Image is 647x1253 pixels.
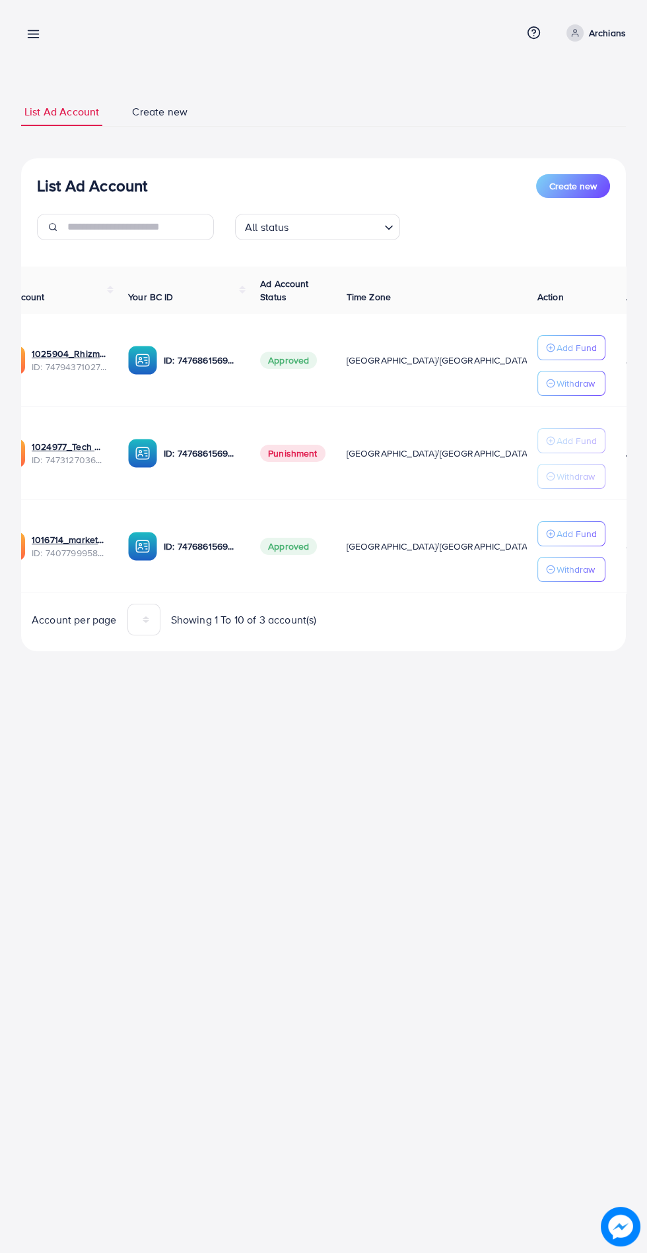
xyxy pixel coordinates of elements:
button: Withdraw [537,464,605,489]
span: ID: 7407799958096789521 [32,546,107,560]
span: Showing 1 To 10 of 3 account(s) [171,612,317,627]
img: ic-ba-acc.ded83a64.svg [128,346,157,375]
button: Withdraw [537,557,605,582]
span: List Ad Account [24,104,99,119]
div: <span class='underline'>1025904_Rhizmall Archbeat_1741442161001</span></br>7479437102770323473 [32,347,107,374]
span: ID: 7479437102770323473 [32,360,107,373]
a: Archians [561,24,626,42]
span: Action [537,290,564,304]
span: Punishment [260,445,325,462]
span: Approved [260,538,317,555]
button: Add Fund [537,521,605,546]
a: 1025904_Rhizmall Archbeat_1741442161001 [32,347,107,360]
span: Ad Account Status [260,277,309,304]
div: Search for option [235,214,400,240]
div: <span class='underline'>1016714_marketbay_1724762849692</span></br>7407799958096789521 [32,533,107,560]
span: [GEOGRAPHIC_DATA]/[GEOGRAPHIC_DATA] [347,354,530,367]
img: ic-ba-acc.ded83a64.svg [128,439,157,468]
span: Approved [260,352,317,369]
span: Create new [132,104,187,119]
p: Withdraw [557,468,595,484]
p: Withdraw [557,375,595,391]
input: Search for option [293,215,379,237]
button: Add Fund [537,335,605,360]
span: [GEOGRAPHIC_DATA]/[GEOGRAPHIC_DATA] [347,540,530,553]
p: Add Fund [557,433,597,449]
span: Your BC ID [128,290,174,304]
span: Time Zone [347,290,391,304]
p: ID: 7476861569385742352 [164,352,239,368]
p: ID: 7476861569385742352 [164,445,239,461]
span: ID: 7473127036257615873 [32,453,107,466]
img: image [602,1208,638,1244]
p: ID: 7476861569385742352 [164,538,239,554]
div: <span class='underline'>1024977_Tech Wave_1739972983986</span></br>7473127036257615873 [32,440,107,467]
button: Add Fund [537,428,605,453]
button: Withdraw [537,371,605,396]
p: Archians [589,25,626,41]
span: Account per page [32,612,117,627]
img: ic-ba-acc.ded83a64.svg [128,532,157,561]
p: Withdraw [557,562,595,577]
span: Create new [549,179,597,193]
a: 1016714_marketbay_1724762849692 [32,533,107,546]
h3: List Ad Account [37,176,147,195]
p: Add Fund [557,340,597,356]
span: All status [242,218,292,237]
a: 1024977_Tech Wave_1739972983986 [32,440,107,453]
p: Add Fund [557,526,597,542]
button: Create new [536,174,610,198]
span: [GEOGRAPHIC_DATA]/[GEOGRAPHIC_DATA] [347,447,530,460]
